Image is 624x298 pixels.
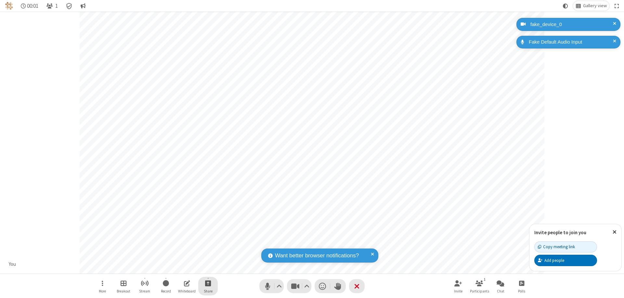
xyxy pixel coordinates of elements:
[349,279,365,293] button: End or leave meeting
[18,1,41,11] div: Timer
[573,1,609,11] button: Change layout
[470,289,489,293] span: Participants
[114,277,133,295] button: Manage Breakout Rooms
[287,279,311,293] button: Stop video (⌘+Shift+V)
[482,277,487,282] div: 1
[518,289,525,293] span: Polls
[470,277,489,295] button: Open participant list
[177,277,197,295] button: Open shared whiteboard
[534,255,597,266] button: Add people
[534,241,597,252] button: Copy meeting link
[139,289,150,293] span: Stream
[99,289,106,293] span: More
[583,3,607,8] span: Gallery view
[275,279,284,293] button: Audio settings
[117,289,130,293] span: Breakout
[6,261,19,268] div: You
[63,1,75,11] div: Meeting details Encryption enabled
[534,229,586,236] label: Invite people to join you
[303,279,311,293] button: Video setting
[156,277,175,295] button: Start recording
[491,277,510,295] button: Open chat
[612,1,622,11] button: Fullscreen
[330,279,346,293] button: Raise hand
[198,277,218,295] button: Start sharing
[78,1,88,11] button: Conversation
[526,38,616,46] div: Fake Default Audio Input
[55,3,58,9] span: 1
[44,1,60,11] button: Open participant list
[454,289,462,293] span: Invite
[448,277,468,295] button: Invite participants (⌘+Shift+I)
[259,279,284,293] button: Mute (⌘+Shift+A)
[135,277,154,295] button: Start streaming
[528,21,616,28] div: fake_device_0
[608,224,621,240] button: Close popover
[204,289,213,293] span: Share
[27,3,38,9] span: 00:01
[538,244,575,250] div: Copy meeting link
[275,251,359,260] span: Want better browser notifications?
[497,289,504,293] span: Chat
[93,277,112,295] button: Open menu
[161,289,171,293] span: Record
[5,2,13,10] img: QA Selenium DO NOT DELETE OR CHANGE
[560,1,571,11] button: Using system theme
[512,277,531,295] button: Open poll
[315,279,330,293] button: Send a reaction
[178,289,196,293] span: Whiteboard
